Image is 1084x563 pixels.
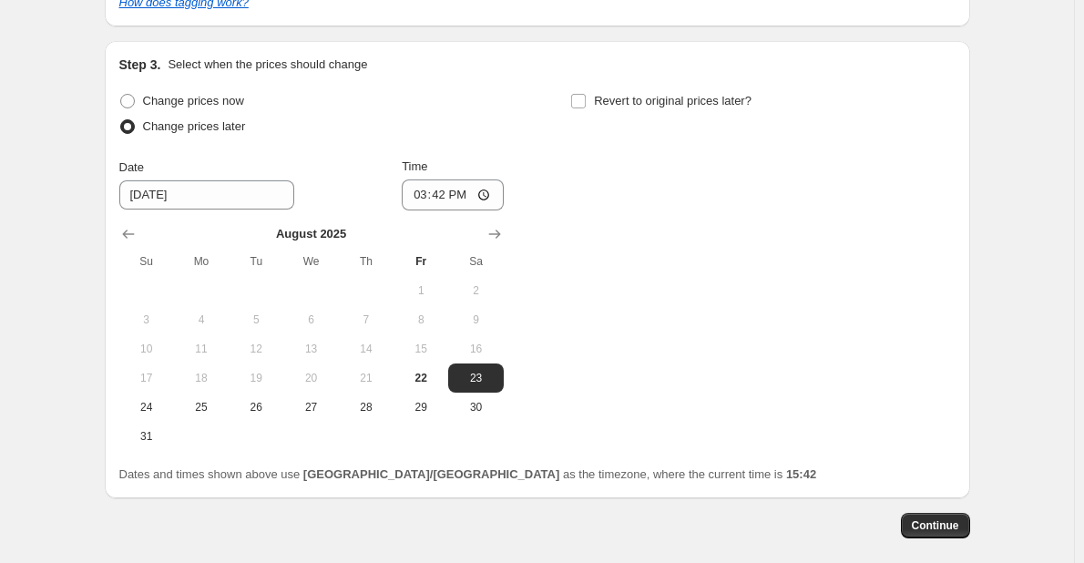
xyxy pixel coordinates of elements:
button: Saturday August 30 2025 [448,393,503,422]
button: Friday August 29 2025 [394,393,448,422]
button: Monday August 11 2025 [174,334,229,363]
button: Show previous month, July 2025 [116,221,141,247]
button: Thursday August 7 2025 [339,305,394,334]
span: 19 [236,371,276,385]
span: Time [402,159,427,173]
span: We [291,254,331,269]
button: Monday August 18 2025 [174,363,229,393]
span: 13 [291,342,331,356]
span: 1 [401,283,441,298]
th: Wednesday [283,247,338,276]
button: Sunday August 31 2025 [119,422,174,451]
span: Sa [455,254,496,269]
span: 20 [291,371,331,385]
button: Wednesday August 20 2025 [283,363,338,393]
span: 18 [181,371,221,385]
button: Monday August 4 2025 [174,305,229,334]
button: Tuesday August 12 2025 [229,334,283,363]
button: Sunday August 24 2025 [119,393,174,422]
span: 24 [127,400,167,415]
span: 14 [346,342,386,356]
button: Wednesday August 13 2025 [283,334,338,363]
button: Saturday August 16 2025 [448,334,503,363]
span: Su [127,254,167,269]
span: Fr [401,254,441,269]
span: 6 [291,312,331,327]
span: 30 [455,400,496,415]
button: Sunday August 3 2025 [119,305,174,334]
button: Today Friday August 22 2025 [394,363,448,393]
span: 26 [236,400,276,415]
span: 16 [455,342,496,356]
input: 8/22/2025 [119,180,294,210]
button: Show next month, September 2025 [482,221,507,247]
p: Select when the prices should change [168,56,367,74]
button: Tuesday August 26 2025 [229,393,283,422]
h2: Step 3. [119,56,161,74]
span: Change prices now [143,94,244,107]
button: Thursday August 14 2025 [339,334,394,363]
button: Continue [901,513,970,538]
span: 15 [401,342,441,356]
button: Friday August 8 2025 [394,305,448,334]
th: Monday [174,247,229,276]
th: Saturday [448,247,503,276]
button: Wednesday August 27 2025 [283,393,338,422]
b: 15:42 [786,467,816,481]
b: [GEOGRAPHIC_DATA]/[GEOGRAPHIC_DATA] [303,467,559,481]
span: 22 [401,371,441,385]
span: 10 [127,342,167,356]
span: 25 [181,400,221,415]
button: Wednesday August 6 2025 [283,305,338,334]
span: 12 [236,342,276,356]
button: Monday August 25 2025 [174,393,229,422]
span: 23 [455,371,496,385]
span: Continue [912,518,959,533]
button: Thursday August 28 2025 [339,393,394,422]
th: Sunday [119,247,174,276]
span: 4 [181,312,221,327]
span: 11 [181,342,221,356]
button: Friday August 15 2025 [394,334,448,363]
span: 2 [455,283,496,298]
button: Saturday August 9 2025 [448,305,503,334]
span: 7 [346,312,386,327]
button: Thursday August 21 2025 [339,363,394,393]
button: Sunday August 10 2025 [119,334,174,363]
span: Dates and times shown above use as the timezone, where the current time is [119,467,817,481]
th: Friday [394,247,448,276]
button: Sunday August 17 2025 [119,363,174,393]
span: 9 [455,312,496,327]
span: 28 [346,400,386,415]
span: Revert to original prices later? [594,94,752,107]
span: 31 [127,429,167,444]
span: Date [119,160,144,174]
th: Tuesday [229,247,283,276]
span: Change prices later [143,119,246,133]
input: 12:00 [402,179,504,210]
button: Tuesday August 5 2025 [229,305,283,334]
span: Mo [181,254,221,269]
span: Th [346,254,386,269]
span: 29 [401,400,441,415]
span: Tu [236,254,276,269]
button: Saturday August 23 2025 [448,363,503,393]
span: 17 [127,371,167,385]
span: 27 [291,400,331,415]
button: Tuesday August 19 2025 [229,363,283,393]
button: Saturday August 2 2025 [448,276,503,305]
span: 3 [127,312,167,327]
button: Friday August 1 2025 [394,276,448,305]
span: 21 [346,371,386,385]
span: 5 [236,312,276,327]
span: 8 [401,312,441,327]
th: Thursday [339,247,394,276]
